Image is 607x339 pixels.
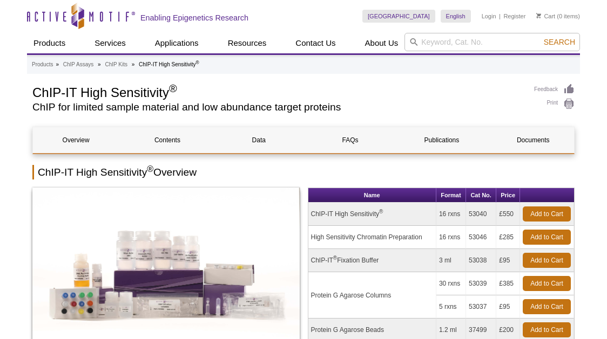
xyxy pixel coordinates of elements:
th: Format [436,188,466,203]
sup: ® [147,164,153,174]
th: Name [308,188,436,203]
a: FAQs [307,127,393,153]
th: Cat No. [466,188,496,203]
li: » [56,61,59,67]
a: Print [534,98,575,110]
a: Products [27,33,72,53]
a: Resources [221,33,273,53]
a: Documents [490,127,576,153]
img: Your Cart [536,13,541,18]
a: Add to Cart [523,276,571,291]
a: English [441,10,471,23]
sup: ® [195,60,199,65]
td: 5 rxns [436,295,466,319]
li: | [499,10,501,23]
li: » [132,61,135,67]
td: 53038 [466,249,496,272]
a: Add to Cart [523,322,571,337]
a: Applications [149,33,205,53]
a: Add to Cart [523,253,571,268]
a: Login [482,12,496,20]
a: Data [216,127,302,153]
h1: ChIP-IT High Sensitivity [32,84,523,100]
a: Register [503,12,525,20]
a: Contact Us [289,33,342,53]
a: ChIP Assays [63,60,94,70]
sup: ® [379,209,383,215]
td: £385 [496,272,520,295]
td: 30 rxns [436,272,466,295]
li: ChIP-IT High Sensitivity [139,61,199,67]
h2: ChIP for limited sample material and low abundance target proteins [32,102,523,112]
a: Cart [536,12,555,20]
a: ChIP Kits [105,60,127,70]
sup: ® [333,255,337,261]
td: £285 [496,226,520,249]
td: 53046 [466,226,496,249]
td: ChIP-IT Fixation Buffer [308,249,436,272]
a: [GEOGRAPHIC_DATA] [362,10,435,23]
li: » [98,61,101,67]
td: 53037 [466,295,496,319]
th: Price [496,188,520,203]
input: Keyword, Cat. No. [404,33,580,51]
td: Protein G Agarose Columns [308,272,436,319]
span: Search [544,38,575,46]
li: (0 items) [536,10,580,23]
td: £95 [496,295,520,319]
td: 3 ml [436,249,466,272]
a: Add to Cart [523,299,571,314]
sup: ® [169,82,177,94]
a: Contents [124,127,210,153]
td: 16 rxns [436,226,466,249]
a: Feedback [534,84,575,95]
button: Search [541,37,578,47]
td: £550 [496,203,520,226]
a: Publications [399,127,484,153]
td: High Sensitivity Chromatin Preparation [308,226,436,249]
a: About Us [359,33,405,53]
td: 16 rxns [436,203,466,226]
a: Add to Cart [523,230,571,245]
a: Add to Cart [523,206,571,222]
a: Services [88,33,132,53]
h2: ChIP-IT High Sensitivity Overview [32,165,575,179]
a: Overview [33,127,119,153]
td: £95 [496,249,520,272]
td: 53040 [466,203,496,226]
a: Products [32,60,53,70]
td: 53039 [466,272,496,295]
h2: Enabling Epigenetics Research [140,13,248,23]
td: ChIP-IT High Sensitivity [308,203,436,226]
